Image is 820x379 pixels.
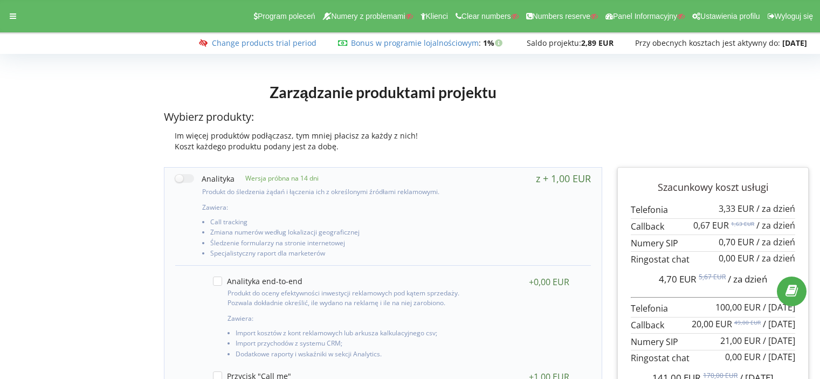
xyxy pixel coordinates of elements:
[720,335,761,347] span: 21,00 EUR
[210,229,466,239] li: Zmiana numerów według lokalizacji geograficznej
[631,253,795,266] p: Ringostat chat
[782,38,807,48] strong: [DATE]
[228,288,463,307] p: Produkt do oceny efektywności inwestycji reklamowych pod kątem sprzedaży. Pozwala dokładnie okreś...
[581,38,614,48] strong: 2,89 EUR
[164,82,603,102] h1: Zarządzanie produktami projektu
[351,38,481,48] span: :
[719,236,754,248] span: 0,70 EUR
[164,109,603,125] p: Wybierz produkty:
[631,302,795,315] p: Telefonia
[725,351,761,363] span: 0,00 EUR
[699,272,726,281] sup: 5,67 EUR
[426,12,448,20] span: Klienci
[763,301,795,313] span: / [DATE]
[235,174,319,183] p: Wersja próbna na 14 dni
[351,38,479,48] a: Bonus w programie lojalnościowym
[164,130,603,141] div: Im więcej produktów podłączasz, tym mniej płacisz za każdy z nich!
[631,181,795,195] p: Szacunkowy koszt usługi
[202,203,466,212] p: Zawiera:
[527,38,581,48] span: Saldo projektu:
[763,351,795,363] span: / [DATE]
[236,329,463,340] li: Import kosztów z kont reklamowych lub arkusza kalkulacyjnego csv;
[631,319,795,332] p: Callback
[763,335,795,347] span: / [DATE]
[210,250,466,260] li: Specjalistyczny raport dla marketerów
[236,350,463,361] li: Dodatkowe raporty i wskaźniki w sekcji Analytics.
[635,38,780,48] span: Przy obecnych kosztach jest aktywny do:
[734,319,761,326] sup: 49,00 EUR
[461,12,511,20] span: Clear numbers
[631,204,795,216] p: Telefonia
[213,277,302,286] label: Analityka end-to-end
[212,38,316,48] a: Change products trial period
[631,237,795,250] p: Numery SIP
[236,340,463,350] li: Import przychodów z systemu CRM;
[756,219,795,231] span: / za dzień
[332,12,405,20] span: Numery z problemami
[719,252,754,264] span: 0,00 EUR
[210,239,466,250] li: Śledzenie formularzy na stronie internetowej
[529,277,569,287] div: +0,00 EUR
[728,273,767,285] span: / za dzień
[756,203,795,215] span: / za dzień
[756,236,795,248] span: / za dzień
[715,301,761,313] span: 100,00 EUR
[756,252,795,264] span: / za dzień
[763,318,795,330] span: / [DATE]
[731,220,754,228] sup: 1,63 EUR
[775,12,813,20] span: Wyloguj się
[175,173,235,184] label: Analityka
[631,220,795,233] p: Callback
[700,12,760,20] span: Ustawienia profilu
[692,318,732,330] span: 20,00 EUR
[659,273,697,285] span: 4,70 EUR
[210,218,466,229] li: Call tracking
[631,352,795,364] p: Ringostat chat
[228,314,463,323] p: Zawiera:
[536,173,591,184] div: z + 1,00 EUR
[693,219,729,231] span: 0,67 EUR
[719,203,754,215] span: 3,33 EUR
[631,336,795,348] p: Numery SIP
[164,141,603,152] div: Koszt każdego produktu podany jest za dobę.
[483,38,505,48] strong: 1%
[258,12,315,20] span: Program poleceń
[202,187,466,196] p: Produkt do śledzenia żądań i łączenia ich z określonymi źródłami reklamowymi.
[613,12,677,20] span: Panel Informacyjny
[533,12,590,20] span: Numbers reserve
